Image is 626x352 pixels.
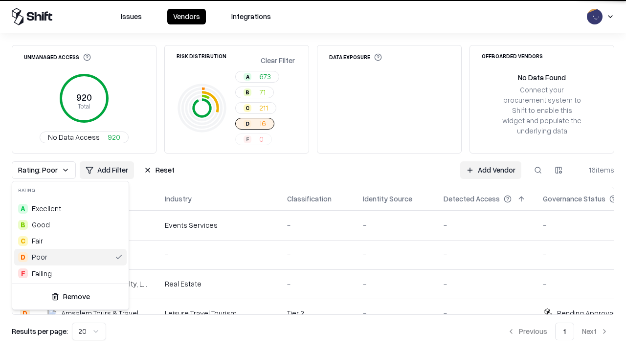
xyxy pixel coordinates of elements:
div: F [18,268,28,278]
div: C [18,236,28,246]
span: Fair [32,236,43,246]
span: Excellent [32,203,61,214]
div: D [18,252,28,262]
div: A [18,204,28,214]
div: Poor [32,252,47,262]
div: B [18,220,28,230]
span: Good [32,220,50,230]
div: Failing [32,268,52,279]
button: Remove [16,288,125,306]
div: Suggestions [12,198,129,284]
div: Rating [12,181,129,198]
